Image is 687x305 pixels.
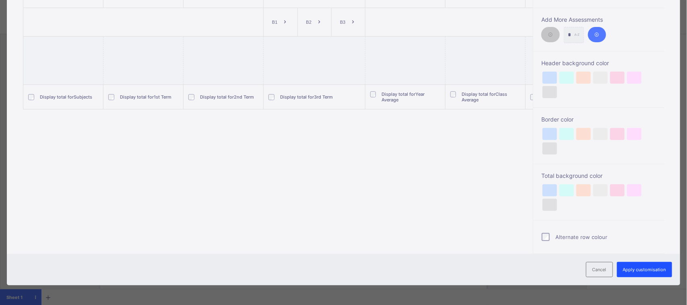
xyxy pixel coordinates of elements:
span: Display total for 2nd Term [200,94,254,100]
span: Add More Assessments [541,16,656,23]
span: Display total for Class Average [462,91,507,103]
span: B1 [272,20,277,25]
span: Apply customisation [623,267,666,272]
span: Display total for 1st Term [120,94,171,100]
span: Display total for 3rd Term [280,94,333,100]
span: B3 [340,20,345,25]
span: Display total for Year Average [382,91,425,103]
span: B2 [306,20,312,25]
span: Cancel [592,267,607,272]
span: Total background color [541,172,656,179]
span: Border color [541,116,656,123]
span: Header background color [541,60,656,66]
span: Display total for Subjects [40,94,92,100]
span: Alternate row colour [555,234,607,240]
